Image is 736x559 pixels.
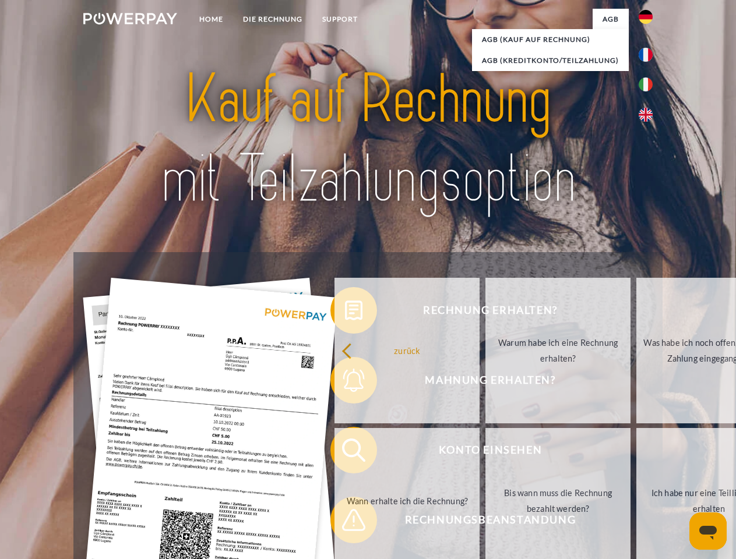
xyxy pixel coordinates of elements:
img: de [639,10,653,24]
img: fr [639,48,653,62]
div: Wann erhalte ich die Rechnung? [341,493,473,508]
a: SUPPORT [312,9,368,30]
a: agb [593,9,629,30]
div: Bis wann muss die Rechnung bezahlt werden? [492,485,624,516]
img: logo-powerpay-white.svg [83,13,177,24]
div: zurück [341,342,473,358]
a: DIE RECHNUNG [233,9,312,30]
a: AGB (Kreditkonto/Teilzahlung) [472,50,629,71]
img: it [639,77,653,91]
iframe: Schaltfläche zum Öffnen des Messaging-Fensters [689,512,727,550]
img: en [639,108,653,122]
img: title-powerpay_de.svg [111,56,625,223]
a: AGB (Kauf auf Rechnung) [472,29,629,50]
a: Home [189,9,233,30]
div: Warum habe ich eine Rechnung erhalten? [492,335,624,366]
